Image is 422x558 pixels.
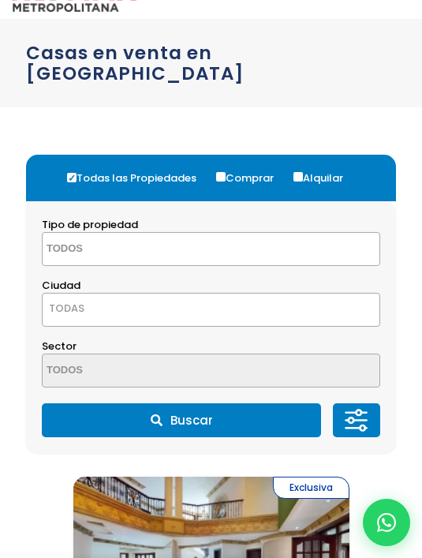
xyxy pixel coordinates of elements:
[42,339,77,354] span: Sector
[289,163,359,193] label: Alquilar
[43,233,177,267] textarea: Search
[43,354,177,388] textarea: Search
[42,278,80,293] span: Ciudad
[293,172,303,182] input: Alquilar
[42,403,321,437] button: Buscar
[49,301,84,316] span: TODAS
[42,293,380,327] span: TODAS
[26,43,396,84] h1: Casas en venta en [GEOGRAPHIC_DATA]
[212,163,289,193] label: Comprar
[63,163,212,193] label: Todas las Propiedades
[67,173,77,182] input: Todas las Propiedades
[42,217,138,232] span: Tipo de propiedad
[273,477,349,499] span: Exclusiva
[216,172,226,182] input: Comprar
[43,298,379,320] span: TODAS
